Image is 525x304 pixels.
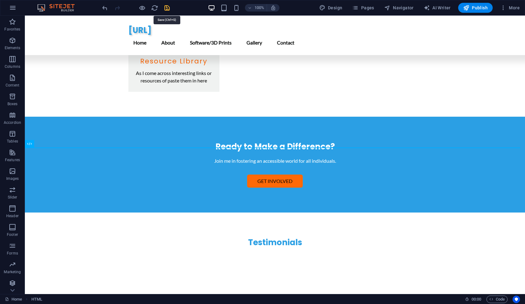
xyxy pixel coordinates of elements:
[382,3,416,13] button: Navigator
[463,5,488,11] span: Publish
[163,4,171,12] button: save
[101,4,108,12] i: Undo: Change HTML (Ctrl+Z)
[498,3,522,13] button: More
[350,3,376,13] button: Pages
[6,213,19,218] p: Header
[6,83,19,88] p: Content
[319,5,343,11] span: Design
[7,101,18,106] p: Boxes
[458,3,493,13] button: Publish
[472,296,481,303] span: 00 00
[7,251,18,256] p: Forms
[7,232,18,237] p: Footer
[500,5,520,11] span: More
[138,4,146,12] button: Click here to leave preview mode and continue editing
[476,297,477,302] span: :
[4,120,21,125] p: Accordion
[465,296,481,303] h6: Session time
[5,296,22,303] a: Click to cancel selection. Double-click to open Pages
[317,3,345,13] button: Design
[254,4,264,12] h6: 100%
[489,296,505,303] span: Code
[151,4,158,12] button: reload
[4,269,21,274] p: Marketing
[101,4,108,12] button: undo
[104,14,195,80] a: Resource LibraryAs I come across interesting links or resources of paste them in here
[384,5,414,11] span: Navigator
[5,157,20,162] p: Features
[513,296,520,303] button: Usercentrics
[270,5,276,11] i: On resize automatically adjust zoom level to fit chosen device.
[4,27,20,32] p: Favorites
[31,296,42,303] span: Click to select. Double-click to edit
[5,64,20,69] p: Columns
[5,45,21,50] p: Elements
[6,176,19,181] p: Images
[424,5,451,11] span: AI Writer
[421,3,453,13] button: AI Writer
[8,195,17,200] p: Slider
[31,296,42,303] nav: breadcrumb
[245,4,267,12] button: 100%
[352,5,374,11] span: Pages
[7,139,18,144] p: Tables
[486,296,508,303] button: Code
[151,4,158,12] i: Reload page
[317,3,345,13] div: Design (Ctrl+Alt+Y)
[36,4,82,12] img: Editor Logo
